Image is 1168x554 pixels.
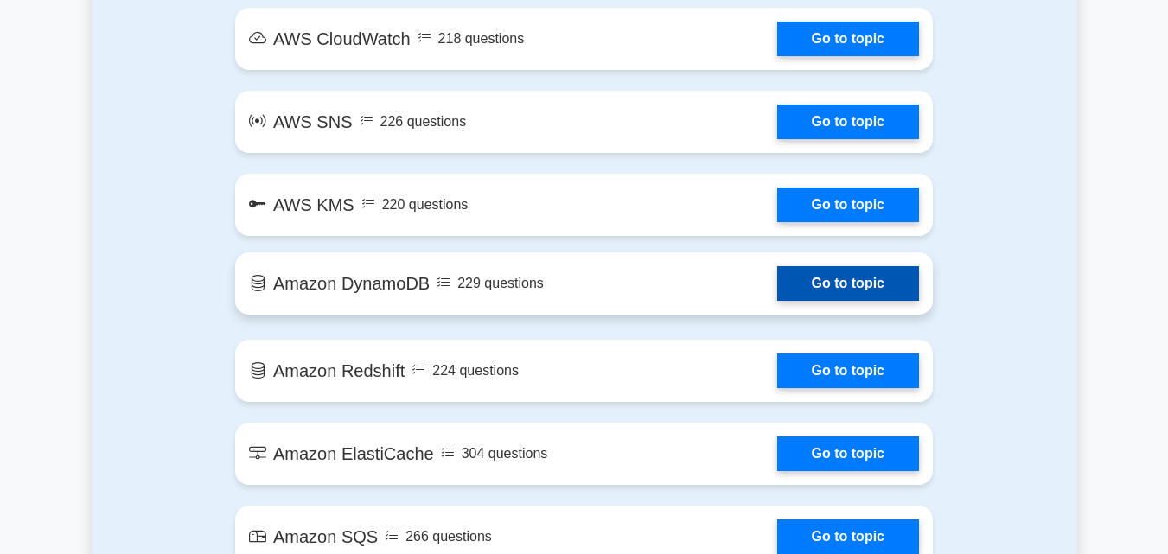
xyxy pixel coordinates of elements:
[777,436,919,471] a: Go to topic
[777,105,919,139] a: Go to topic
[777,22,919,56] a: Go to topic
[777,188,919,222] a: Go to topic
[777,519,919,554] a: Go to topic
[777,353,919,388] a: Go to topic
[777,266,919,301] a: Go to topic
